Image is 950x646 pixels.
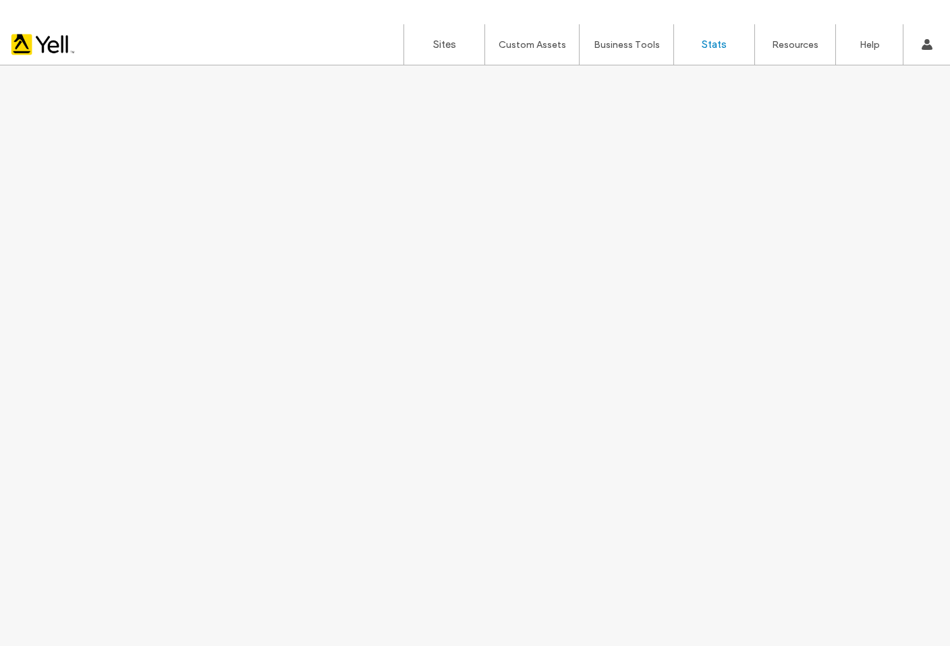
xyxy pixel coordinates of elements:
[755,24,835,65] a: Resources
[860,39,880,51] label: Help
[404,24,484,65] a: Sites
[702,38,727,51] label: Stats
[674,24,754,65] a: Stats
[772,39,818,51] label: Resources
[594,39,660,51] label: Business Tools
[499,39,566,51] label: Custom Assets
[433,38,456,51] label: Sites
